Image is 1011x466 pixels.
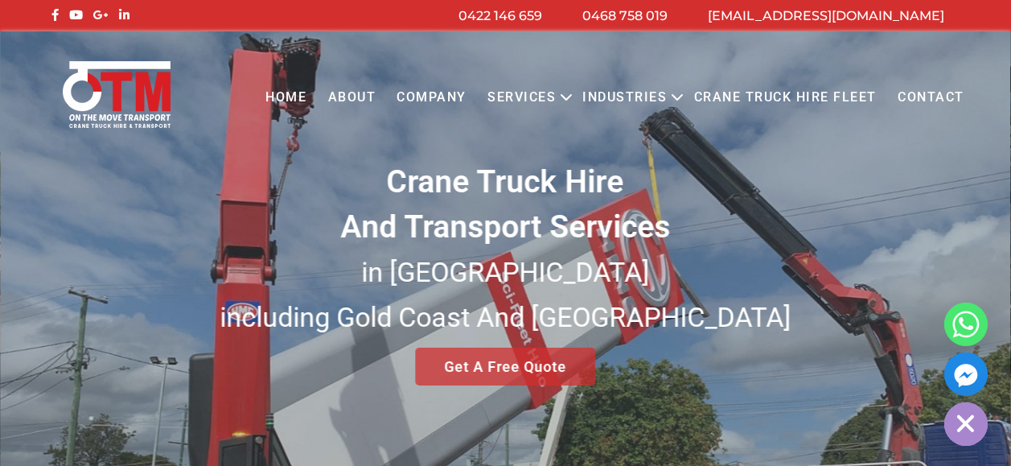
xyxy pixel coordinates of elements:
[944,353,988,396] a: Facebook_Messenger
[220,256,791,333] small: in [GEOGRAPHIC_DATA] including Gold Coast And [GEOGRAPHIC_DATA]
[708,8,944,23] a: [EMAIL_ADDRESS][DOMAIN_NAME]
[255,76,317,120] a: Home
[582,8,668,23] a: 0468 758 019
[887,76,975,120] a: Contact
[477,76,566,120] a: Services
[415,348,595,386] a: Get A Free Quote
[572,76,677,120] a: Industries
[683,76,886,120] a: Crane Truck Hire Fleet
[944,303,988,346] a: Whatsapp
[386,76,477,120] a: COMPANY
[317,76,386,120] a: About
[458,8,542,23] a: 0422 146 659
[60,60,174,130] img: Otmtransport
